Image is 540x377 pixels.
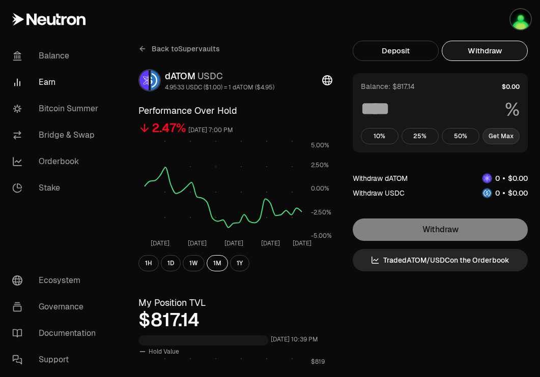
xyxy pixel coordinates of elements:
[4,96,110,122] a: Bitcoin Summer
[149,348,179,356] span: Hold Value
[4,175,110,201] a: Stake
[353,188,405,198] div: Withdraw USDC
[4,69,110,96] a: Earn
[138,310,332,330] div: $817.14
[138,41,220,57] a: Back toSupervaults
[151,70,160,90] img: USDC Logo
[442,128,479,144] button: 50%
[152,120,186,136] div: 2.47%
[311,208,331,216] tspan: -2.50%
[230,255,249,271] button: 1Y
[442,41,528,61] button: Withdraw
[224,239,243,247] tspan: [DATE]
[4,43,110,69] a: Balance
[505,100,520,120] span: %
[151,239,169,247] tspan: [DATE]
[353,173,408,183] div: Withdraw dATOM
[4,294,110,320] a: Governance
[353,249,528,271] a: TradedATOM/USDCon the Orderbook
[482,188,492,198] img: USDC Logo
[361,81,415,91] div: Balance: $817.14
[138,104,332,118] h3: Performance Over Hold
[165,69,274,83] div: dATOM
[188,239,207,247] tspan: [DATE]
[197,70,223,82] span: USDC
[293,239,311,247] tspan: [DATE]
[4,347,110,373] a: Support
[4,122,110,148] a: Bridge & Swap
[311,232,332,240] tspan: -5.00%
[353,41,439,61] button: Deposit
[4,267,110,294] a: Ecosystem
[188,124,233,136] div: [DATE] 7:00 PM
[183,255,205,271] button: 1W
[311,358,325,366] tspan: $819
[139,70,149,90] img: dATOM Logo
[4,320,110,347] a: Documentation
[207,255,228,271] button: 1M
[482,128,520,144] button: Get Max
[271,334,318,345] div: [DATE] 10:39 PM
[311,141,329,149] tspan: 5.00%
[402,128,439,144] button: 25%
[152,44,220,54] span: Back to Supervaults
[165,83,274,91] div: 4.9533 USDC ($1.00) = 1 dATOM ($4.95)
[311,161,329,169] tspan: 2.50%
[482,174,492,183] img: dATOM Logo
[510,9,531,29] img: Atom Staking
[261,239,280,247] tspan: [DATE]
[138,296,332,310] h3: My Position TVL
[361,128,399,144] button: 10%
[138,255,159,271] button: 1H
[161,255,181,271] button: 1D
[311,184,329,193] tspan: 0.00%
[4,148,110,175] a: Orderbook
